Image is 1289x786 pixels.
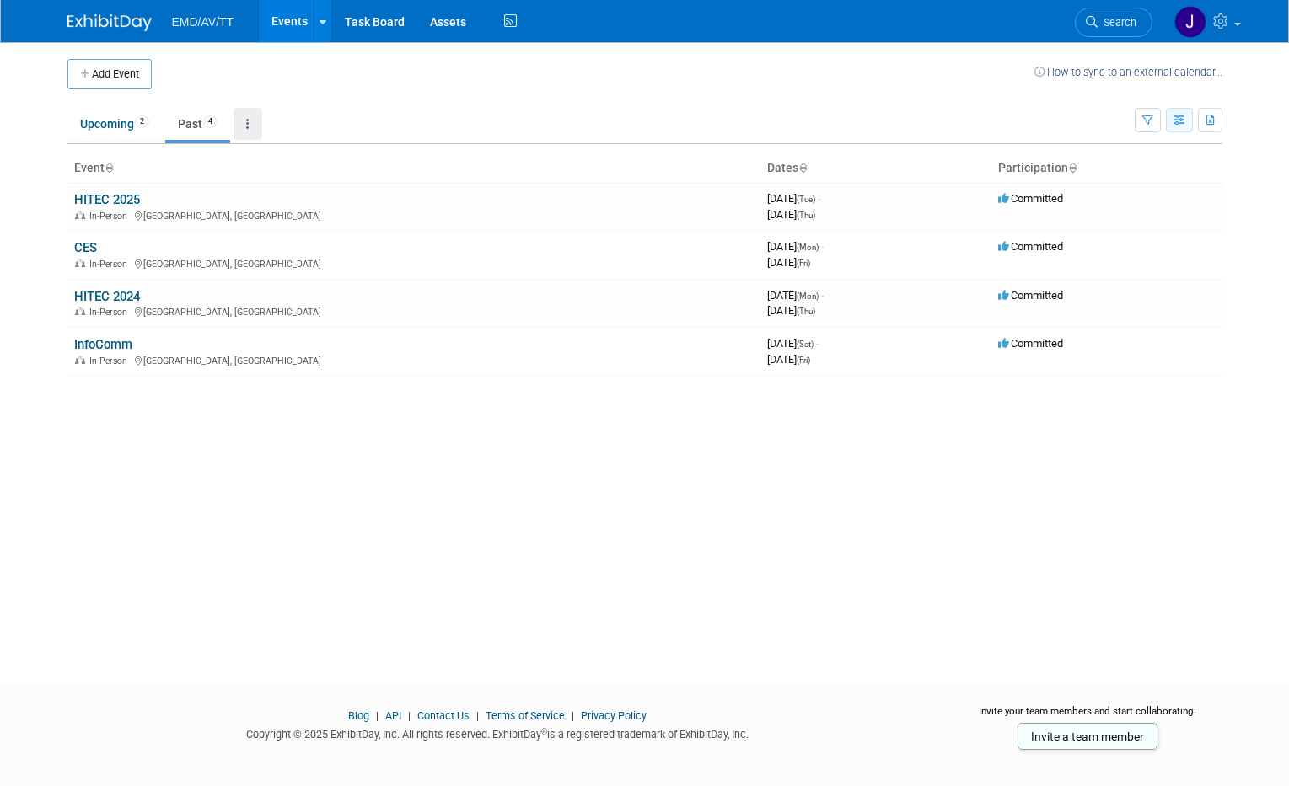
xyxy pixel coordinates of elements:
span: (Fri) [797,356,810,365]
a: InfoComm [74,337,132,352]
img: In-Person Event [75,356,85,364]
span: - [821,240,824,253]
img: ExhibitDay [67,14,152,31]
a: Sort by Start Date [798,161,807,174]
span: [DATE] [767,240,824,253]
span: (Thu) [797,211,815,220]
span: [DATE] [767,208,815,221]
span: - [818,192,820,205]
img: In-Person Event [75,211,85,219]
span: - [816,337,819,350]
img: Jolene Rheault [1174,6,1206,38]
div: Copyright © 2025 ExhibitDay, Inc. All rights reserved. ExhibitDay is a registered trademark of Ex... [67,723,927,742]
a: API [385,709,401,722]
a: Blog [348,709,369,722]
span: Committed [998,192,1063,205]
span: In-Person [89,259,132,270]
div: Invite your team members and start collaborating: [953,704,1222,730]
a: Invite a team member [1018,723,1157,750]
span: [DATE] [767,256,810,269]
span: Committed [998,337,1063,350]
a: Contact Us [417,709,470,722]
th: Dates [760,154,991,183]
div: [GEOGRAPHIC_DATA], [GEOGRAPHIC_DATA] [74,304,754,318]
span: (Fri) [797,259,810,268]
button: Add Event [67,59,152,89]
span: [DATE] [767,304,815,317]
a: Terms of Service [486,709,565,722]
span: Committed [998,240,1063,253]
span: EMD/AV/TT [172,15,234,29]
span: In-Person [89,307,132,318]
div: [GEOGRAPHIC_DATA], [GEOGRAPHIC_DATA] [74,353,754,366]
img: In-Person Event [75,307,85,315]
img: In-Person Event [75,259,85,267]
a: Privacy Policy [581,709,647,722]
a: How to sync to an external calendar... [1034,66,1222,78]
span: (Mon) [797,243,819,252]
a: Past4 [165,108,230,140]
a: Upcoming2 [67,108,162,140]
a: Sort by Event Name [105,161,113,174]
th: Event [67,154,760,183]
span: Committed [998,289,1063,302]
span: [DATE] [767,353,810,366]
span: 2 [135,115,149,128]
span: (Mon) [797,291,819,301]
span: Search [1098,16,1136,29]
span: (Thu) [797,307,815,316]
span: | [567,709,578,722]
span: In-Person [89,211,132,222]
th: Participation [991,154,1222,183]
sup: ® [541,727,547,736]
div: [GEOGRAPHIC_DATA], [GEOGRAPHIC_DATA] [74,208,754,222]
span: In-Person [89,356,132,366]
a: Sort by Participation Type [1068,161,1077,174]
span: - [821,289,824,302]
a: Search [1075,8,1152,37]
span: (Tue) [797,195,815,204]
span: | [404,709,415,722]
span: 4 [203,115,218,128]
span: [DATE] [767,337,819,350]
a: HITEC 2025 [74,192,140,207]
span: | [472,709,483,722]
span: [DATE] [767,289,824,302]
span: | [372,709,383,722]
span: (Sat) [797,340,814,349]
div: [GEOGRAPHIC_DATA], [GEOGRAPHIC_DATA] [74,256,754,270]
span: [DATE] [767,192,820,205]
a: CES [74,240,97,255]
a: HITEC 2024 [74,289,140,304]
